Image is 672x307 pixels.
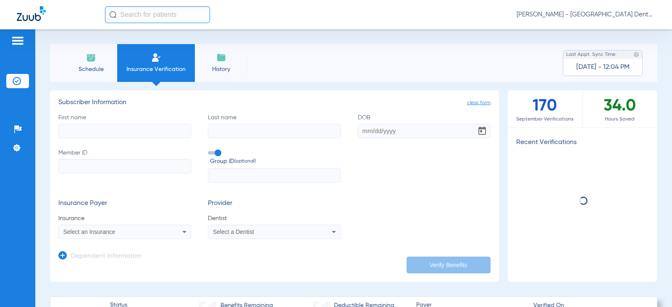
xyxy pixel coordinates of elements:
img: Search Icon [109,11,117,18]
label: DOB [358,113,491,138]
input: Member ID [58,159,191,173]
span: clear form [467,99,491,107]
span: Select a Dentist [213,228,254,235]
h3: Provider [208,199,341,208]
h3: Recent Verifications [508,139,657,147]
input: First name [58,124,191,138]
img: Zuub Logo [17,6,46,21]
small: (optional) [234,157,256,166]
button: Open calendar [474,123,491,139]
span: Last Appt. Sync Time: [566,50,617,59]
img: hamburger-icon [11,36,24,46]
img: Schedule [86,52,96,63]
label: Member ID [58,149,191,183]
button: Verify Benefits [407,257,491,273]
h3: Subscriber Information [58,99,491,107]
input: Search for patients [105,6,210,23]
label: Last name [208,113,341,138]
span: Insurance [58,214,191,223]
span: Select an Insurance [63,228,115,235]
input: DOBOpen calendar [358,124,491,138]
label: First name [58,113,191,138]
h3: Insurance Payer [58,199,191,208]
span: [PERSON_NAME] - [GEOGRAPHIC_DATA] Dental Care [517,10,655,19]
span: History [201,65,241,73]
div: 170 [508,90,583,128]
span: [DATE] - 12:04 PM [576,63,630,71]
div: 34.0 [583,90,657,128]
img: Manual Insurance Verification [151,52,161,63]
img: last sync help info [633,52,639,58]
input: Last name [208,124,341,138]
h3: Dependent Information [71,252,142,261]
span: Group ID [210,157,341,166]
span: Insurance Verification [123,65,189,73]
span: Dentist [208,214,341,223]
span: Schedule [71,65,111,73]
span: September Verifications [508,115,582,123]
span: Hours Saved [583,115,657,123]
img: History [216,52,226,63]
